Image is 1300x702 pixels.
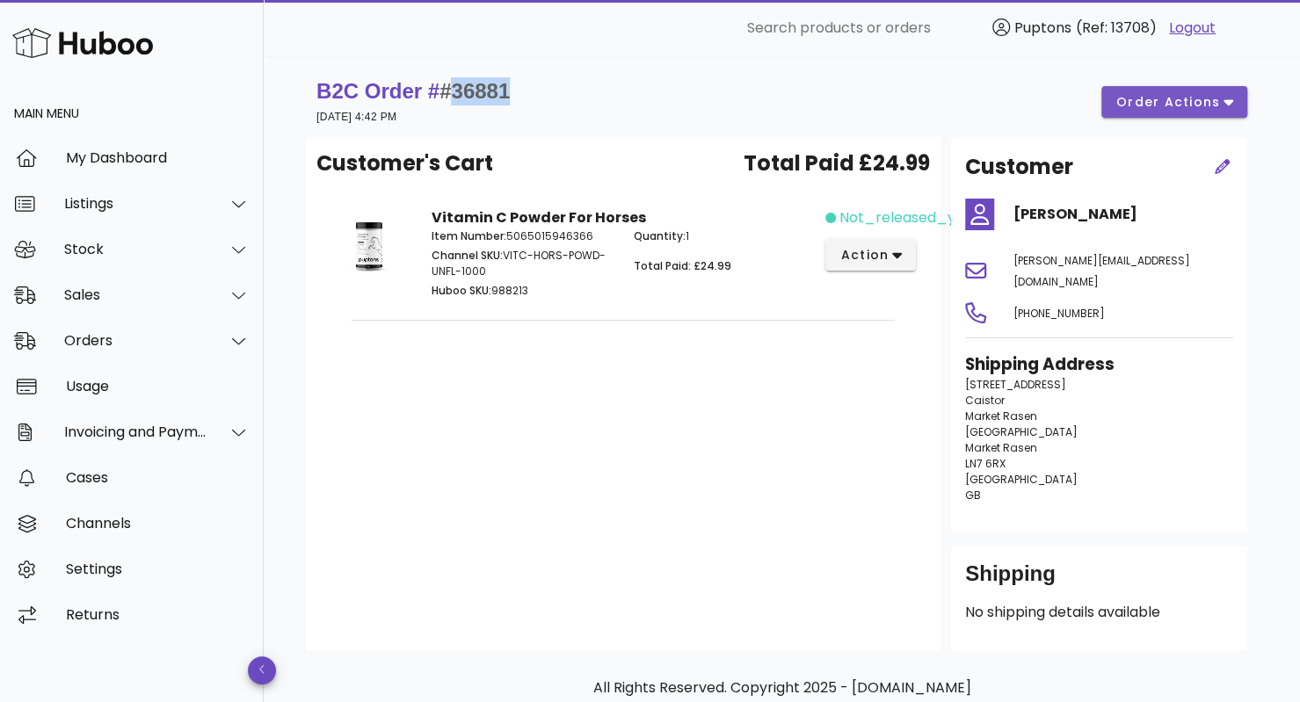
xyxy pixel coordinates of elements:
span: action [839,246,889,264]
img: Huboo Logo [12,24,153,62]
div: Cases [66,469,250,486]
div: Orders [64,332,207,349]
span: Total Paid £24.99 [744,148,930,179]
div: Sales [64,286,207,303]
strong: B2C Order # [316,79,510,103]
button: order actions [1101,86,1247,118]
p: No shipping details available [965,602,1233,623]
span: [PHONE_NUMBER] [1013,306,1105,321]
span: Caistor [965,393,1005,408]
span: [GEOGRAPHIC_DATA] [965,424,1078,439]
div: Shipping [965,560,1233,602]
span: LN7 6RX [965,456,1006,471]
span: Huboo SKU: [432,283,491,298]
span: Channel SKU: [432,248,503,263]
span: (Ref: 13708) [1076,18,1157,38]
button: action [825,239,916,271]
img: Product Image [330,207,410,283]
div: Settings [66,561,250,577]
span: Customer's Cart [316,148,493,179]
a: Logout [1169,18,1216,39]
div: Invoicing and Payments [64,423,207,440]
span: [STREET_ADDRESS] [965,377,1066,392]
p: 5065015946366 [432,228,613,244]
span: Puptons [1014,18,1071,38]
span: [GEOGRAPHIC_DATA] [965,472,1078,487]
strong: Vitamin C Powder For Horses [432,207,646,228]
span: Market Rasen [965,409,1037,423]
span: order actions [1115,93,1221,112]
p: All Rights Reserved. Copyright 2025 - [DOMAIN_NAME] [320,677,1244,698]
p: VITC-HORS-POWD-UNFL-1000 [432,248,613,279]
div: My Dashboard [66,149,250,166]
span: Market Rasen [965,440,1037,455]
div: Usage [66,378,250,394]
span: #36881 [439,79,510,103]
span: Item Number: [432,228,506,243]
h3: Shipping Address [965,352,1233,377]
small: [DATE] 4:42 PM [316,111,396,123]
span: not_released_yet [839,207,970,228]
h4: [PERSON_NAME] [1013,204,1233,225]
div: Stock [64,241,207,257]
span: Total Paid: £24.99 [634,258,731,273]
span: GB [965,488,981,503]
div: Listings [64,195,207,212]
span: [PERSON_NAME][EMAIL_ADDRESS][DOMAIN_NAME] [1013,253,1190,289]
h2: Customer [965,151,1073,183]
div: Channels [66,515,250,532]
span: Quantity: [634,228,686,243]
p: 988213 [432,283,613,299]
div: Returns [66,606,250,623]
p: 1 [634,228,815,244]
